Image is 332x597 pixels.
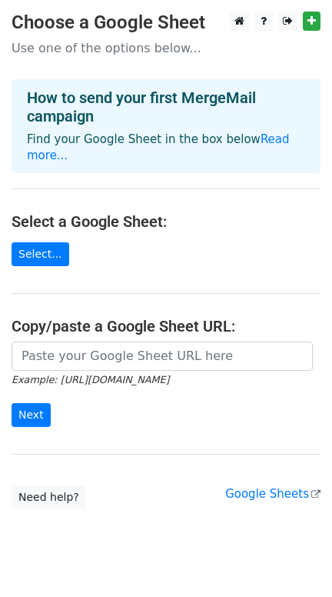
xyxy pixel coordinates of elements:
a: Select... [12,242,69,266]
h3: Choose a Google Sheet [12,12,320,34]
input: Paste your Google Sheet URL here [12,342,313,371]
h4: Select a Google Sheet: [12,212,320,231]
input: Next [12,403,51,427]
p: Use one of the options below... [12,40,320,56]
a: Need help? [12,485,86,509]
iframe: Chat Widget [255,523,332,597]
small: Example: [URL][DOMAIN_NAME] [12,374,169,385]
a: Read more... [27,132,290,162]
a: Google Sheets [225,487,320,501]
p: Find your Google Sheet in the box below [27,132,305,164]
h4: Copy/paste a Google Sheet URL: [12,317,320,335]
h4: How to send your first MergeMail campaign [27,88,305,125]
